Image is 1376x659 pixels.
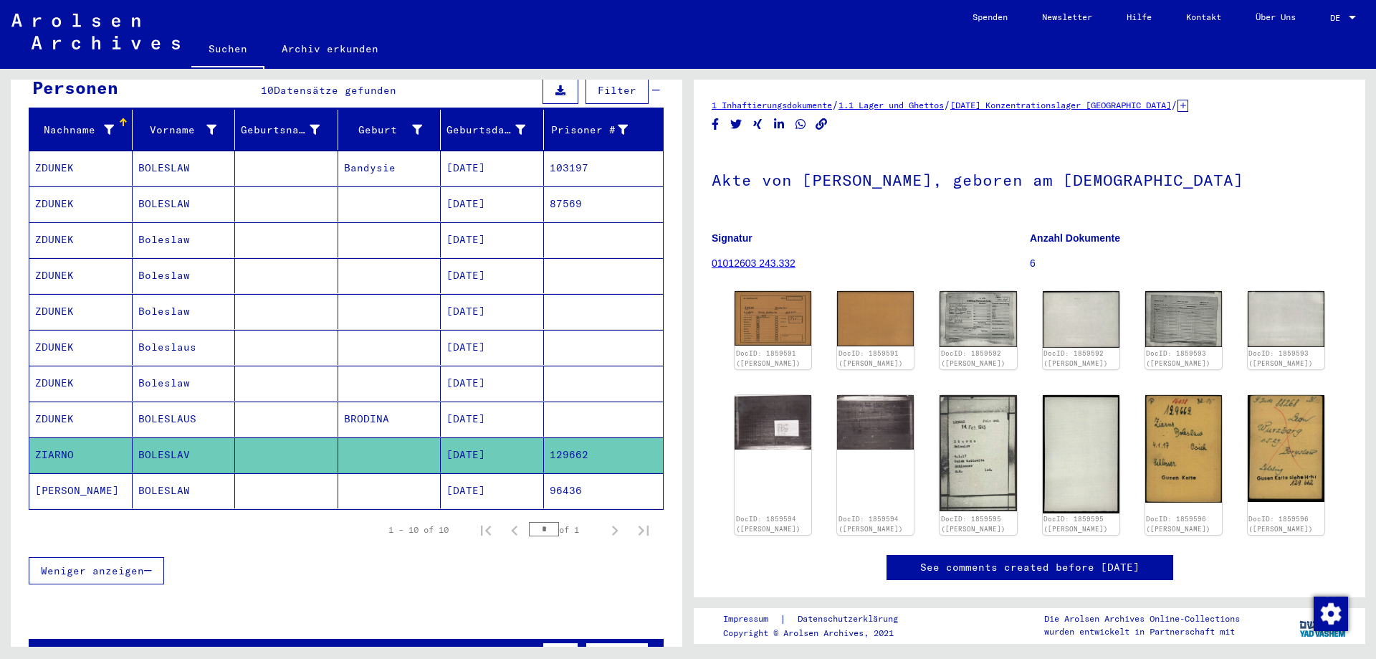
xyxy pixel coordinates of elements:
[940,395,1016,512] img: 001.jpg
[133,110,236,150] mat-header-cell: Vorname
[793,115,808,133] button: Share on WhatsApp
[629,516,658,544] button: Last page
[814,115,829,133] button: Copy link
[29,330,133,365] mat-cell: ZDUNEK
[133,151,236,186] mat-cell: BOLESLAW
[941,349,1005,367] a: DocID: 1859592 ([PERSON_NAME])
[736,349,801,367] a: DocID: 1859591 ([PERSON_NAME])
[1314,597,1348,631] img: Zustimmung ändern
[441,294,544,329] mat-cell: [DATE]
[29,294,133,329] mat-cell: ZDUNEK
[133,402,236,437] mat-cell: BOLESLAUS
[750,115,765,133] button: Share on Xing
[529,523,601,536] div: of 1
[920,560,1139,575] a: See comments created before [DATE]
[786,612,915,627] a: Datenschutzerklärung
[41,564,144,577] span: Weniger anzeigen
[1330,13,1346,23] span: DE
[544,151,664,186] mat-cell: 103197
[133,258,236,293] mat-cell: Boleslaw
[446,118,543,141] div: Geburtsdatum
[133,473,236,508] mat-cell: BOLESLAW
[1043,291,1119,347] img: 002.jpg
[1043,349,1108,367] a: DocID: 1859592 ([PERSON_NAME])
[772,115,787,133] button: Share on LinkedIn
[950,100,1171,110] a: [DATE] Konzentrationslager [GEOGRAPHIC_DATA]
[544,186,664,222] mat-cell: 87569
[133,330,236,365] mat-cell: Boleslaus
[441,366,544,401] mat-cell: [DATE]
[241,123,320,138] div: Geburtsname
[1248,515,1313,533] a: DocID: 1859596 ([PERSON_NAME])
[1296,607,1350,643] img: yv_logo.png
[500,516,529,544] button: Previous page
[388,523,449,536] div: 1 – 10 of 10
[274,84,396,97] span: Datensätze gefunden
[29,151,133,186] mat-cell: ZDUNEK
[241,118,338,141] div: Geburtsname
[29,110,133,150] mat-header-cell: Nachname
[133,366,236,401] mat-cell: Boleslaw
[735,291,811,346] img: 001.jpg
[832,98,838,111] span: /
[441,110,544,150] mat-header-cell: Geburtsdatum
[441,186,544,222] mat-cell: [DATE]
[550,118,646,141] div: Prisoner #
[723,612,780,627] a: Impressum
[441,258,544,293] mat-cell: [DATE]
[441,222,544,257] mat-cell: [DATE]
[35,123,114,138] div: Nachname
[729,115,744,133] button: Share on Twitter
[344,118,441,141] div: Geburt‏
[944,98,950,111] span: /
[598,84,636,97] span: Filter
[712,232,752,244] b: Signatur
[837,291,914,346] img: 002.jpg
[29,366,133,401] mat-cell: ZDUNEK
[441,473,544,508] mat-cell: [DATE]
[544,473,664,508] mat-cell: 96436
[1030,232,1120,244] b: Anzahl Dokumente
[29,557,164,584] button: Weniger anzeigen
[441,330,544,365] mat-cell: [DATE]
[338,110,441,150] mat-header-cell: Geburt‏
[838,515,903,533] a: DocID: 1859594 ([PERSON_NAME])
[586,77,649,104] button: Filter
[736,515,801,533] a: DocID: 1859594 ([PERSON_NAME])
[1044,612,1240,625] p: Die Arolsen Archives Online-Collections
[838,100,944,110] a: 1.1 Lager und Ghettos
[441,151,544,186] mat-cell: [DATE]
[712,147,1347,210] h1: Akte von [PERSON_NAME], geboren am [DEMOGRAPHIC_DATA]
[838,349,903,367] a: DocID: 1859591 ([PERSON_NAME])
[29,222,133,257] mat-cell: ZDUNEK
[138,118,235,141] div: Vorname
[1146,349,1210,367] a: DocID: 1859593 ([PERSON_NAME])
[32,75,118,100] div: Personen
[29,258,133,293] mat-cell: ZDUNEK
[29,186,133,222] mat-cell: ZDUNEK
[1145,291,1222,347] img: 001.jpg
[1030,256,1347,271] p: 6
[133,222,236,257] mat-cell: Boleslaw
[1248,349,1313,367] a: DocID: 1859593 ([PERSON_NAME])
[723,627,915,640] p: Copyright © Arolsen Archives, 2021
[133,437,236,473] mat-cell: BOLESLAV
[29,437,133,473] mat-cell: ZIARNO
[601,516,629,544] button: Next page
[29,402,133,437] mat-cell: ZDUNEK
[1044,625,1240,638] p: wurden entwickelt in Partnerschaft mit
[441,402,544,437] mat-cell: [DATE]
[550,123,629,138] div: Prisoner #
[1248,395,1324,503] img: 002.jpg
[1043,395,1119,513] img: 002.jpg
[235,110,338,150] mat-header-cell: Geburtsname
[338,151,441,186] mat-cell: Bandysie
[264,32,396,66] a: Archiv erkunden
[133,294,236,329] mat-cell: Boleslaw
[1171,98,1177,111] span: /
[261,84,274,97] span: 10
[735,395,811,450] img: 001.jpg
[35,118,132,141] div: Nachname
[138,123,217,138] div: Vorname
[29,473,133,508] mat-cell: [PERSON_NAME]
